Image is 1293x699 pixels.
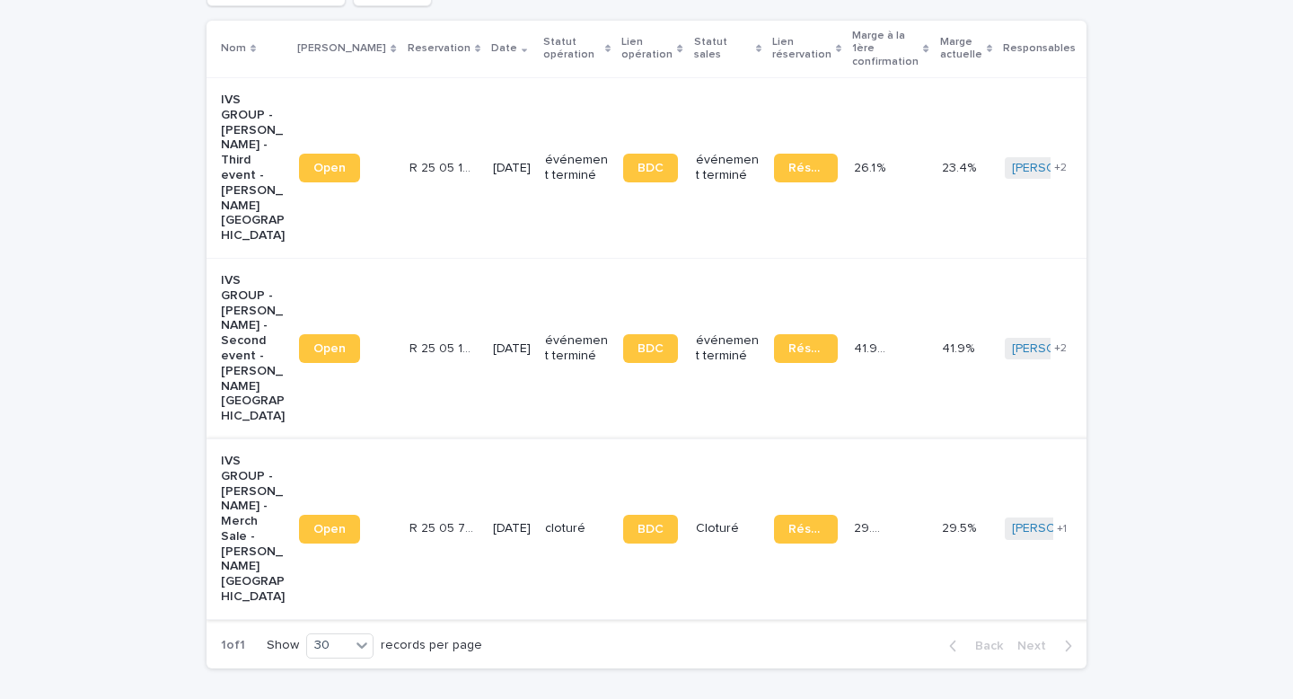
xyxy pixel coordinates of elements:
[313,162,346,174] span: Open
[774,515,838,544] a: Réservation
[409,338,477,357] p: R 25 05 1088
[1012,341,1110,357] a: [PERSON_NAME]
[1054,343,1067,354] span: + 2
[493,521,531,536] p: [DATE]
[221,454,285,605] p: IVS GROUP - [PERSON_NAME] - Merch Sale - [PERSON_NAME][GEOGRAPHIC_DATA]
[543,32,601,66] p: Statut opération
[313,342,346,355] span: Open
[299,334,360,363] a: Open
[942,157,980,176] p: 23.4%
[942,518,980,536] p: 29.5%
[1054,163,1067,173] span: + 2
[299,154,360,182] a: Open
[545,153,609,183] p: événement terminé
[696,153,760,183] p: événement terminé
[221,273,285,424] p: IVS GROUP - [PERSON_NAME] - Second event - [PERSON_NAME][GEOGRAPHIC_DATA]
[935,638,1010,654] button: Back
[493,161,531,176] p: [DATE]
[1017,640,1057,652] span: Next
[1003,39,1076,58] p: Responsables
[1086,32,1161,66] p: Plan d'implantation
[940,32,982,66] p: Marge actuelle
[313,523,346,535] span: Open
[545,521,609,536] p: cloturé
[1012,521,1110,536] a: [PERSON_NAME]
[696,521,760,536] p: Cloturé
[964,640,1003,652] span: Back
[623,334,678,363] a: BDC
[545,333,609,364] p: événement terminé
[694,32,752,66] p: Statut sales
[788,523,823,535] span: Réservation
[1057,524,1067,535] span: + 1
[409,157,477,176] p: R 25 05 1112
[854,157,889,176] p: 26.1 %
[772,32,831,66] p: Lien réservation
[638,162,664,174] span: BDC
[788,342,823,355] span: Réservation
[852,26,919,72] p: Marge à la 1ère confirmation
[221,93,285,243] p: IVS GROUP - [PERSON_NAME] - Third event - [PERSON_NAME][GEOGRAPHIC_DATA]
[942,338,978,357] p: 41.9%
[1012,161,1110,176] a: [PERSON_NAME]
[207,624,259,668] p: 1 of 1
[788,162,823,174] span: Réservation
[774,154,838,182] a: Réservation
[381,638,482,653] p: records per page
[297,39,386,58] p: [PERSON_NAME]
[854,518,890,536] p: 29.5 %
[409,518,477,536] p: R 25 05 734
[267,638,299,653] p: Show
[621,32,673,66] p: Lien opération
[307,636,350,655] div: 30
[221,39,246,58] p: Nom
[623,515,678,544] a: BDC
[638,523,664,535] span: BDC
[408,39,471,58] p: Reservation
[638,342,664,355] span: BDC
[493,341,531,357] p: [DATE]
[1010,638,1086,654] button: Next
[696,333,760,364] p: événement terminé
[299,515,360,544] a: Open
[774,334,838,363] a: Réservation
[623,154,678,182] a: BDC
[491,39,517,58] p: Date
[854,338,890,357] p: 41.9 %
